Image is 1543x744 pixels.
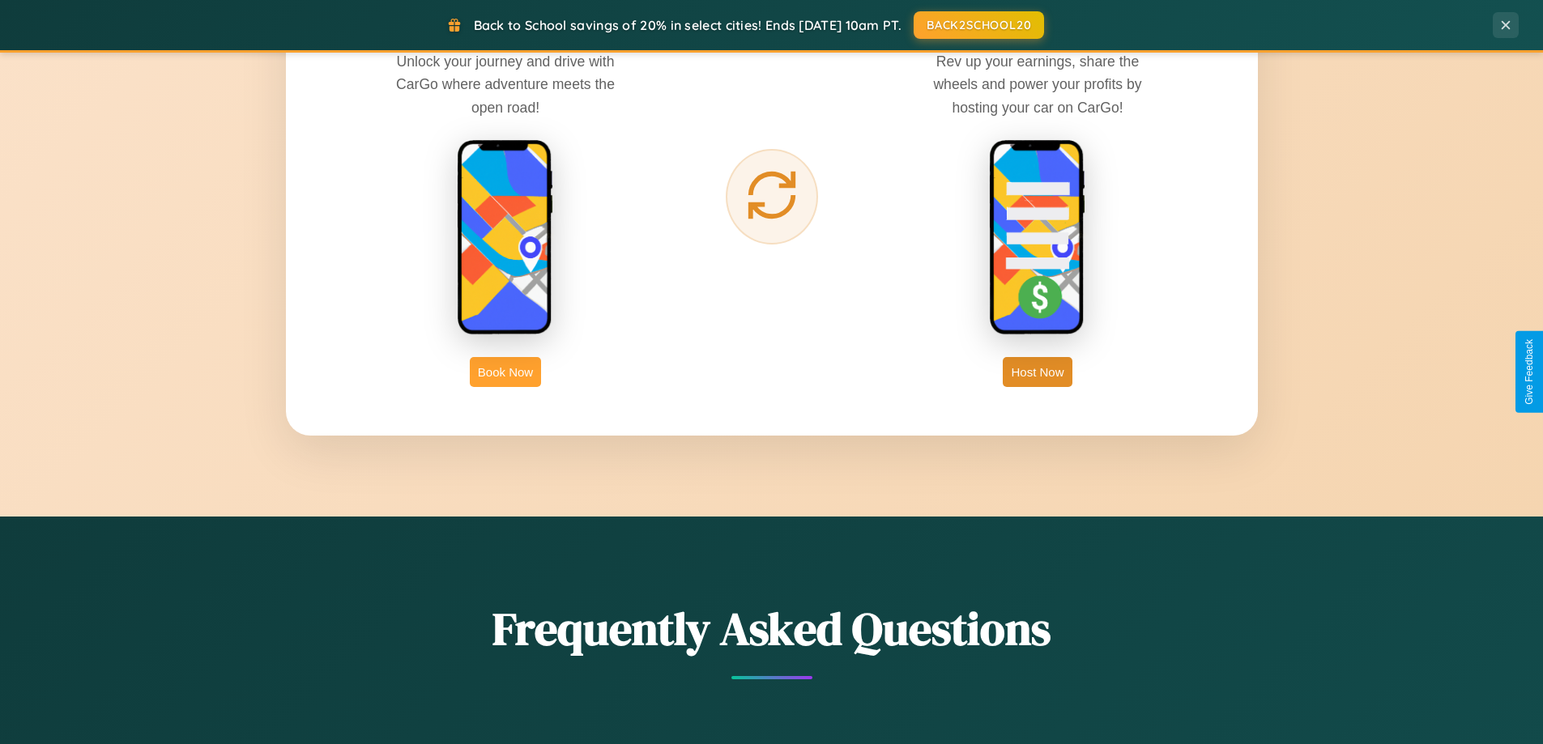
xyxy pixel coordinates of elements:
[916,50,1159,118] p: Rev up your earnings, share the wheels and power your profits by hosting your car on CarGo!
[470,357,541,387] button: Book Now
[914,11,1044,39] button: BACK2SCHOOL20
[286,597,1258,660] h2: Frequently Asked Questions
[1003,357,1072,387] button: Host Now
[457,139,554,337] img: rent phone
[1524,339,1535,405] div: Give Feedback
[384,50,627,118] p: Unlock your journey and drive with CarGo where adventure meets the open road!
[474,17,902,33] span: Back to School savings of 20% in select cities! Ends [DATE] 10am PT.
[989,139,1086,337] img: host phone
